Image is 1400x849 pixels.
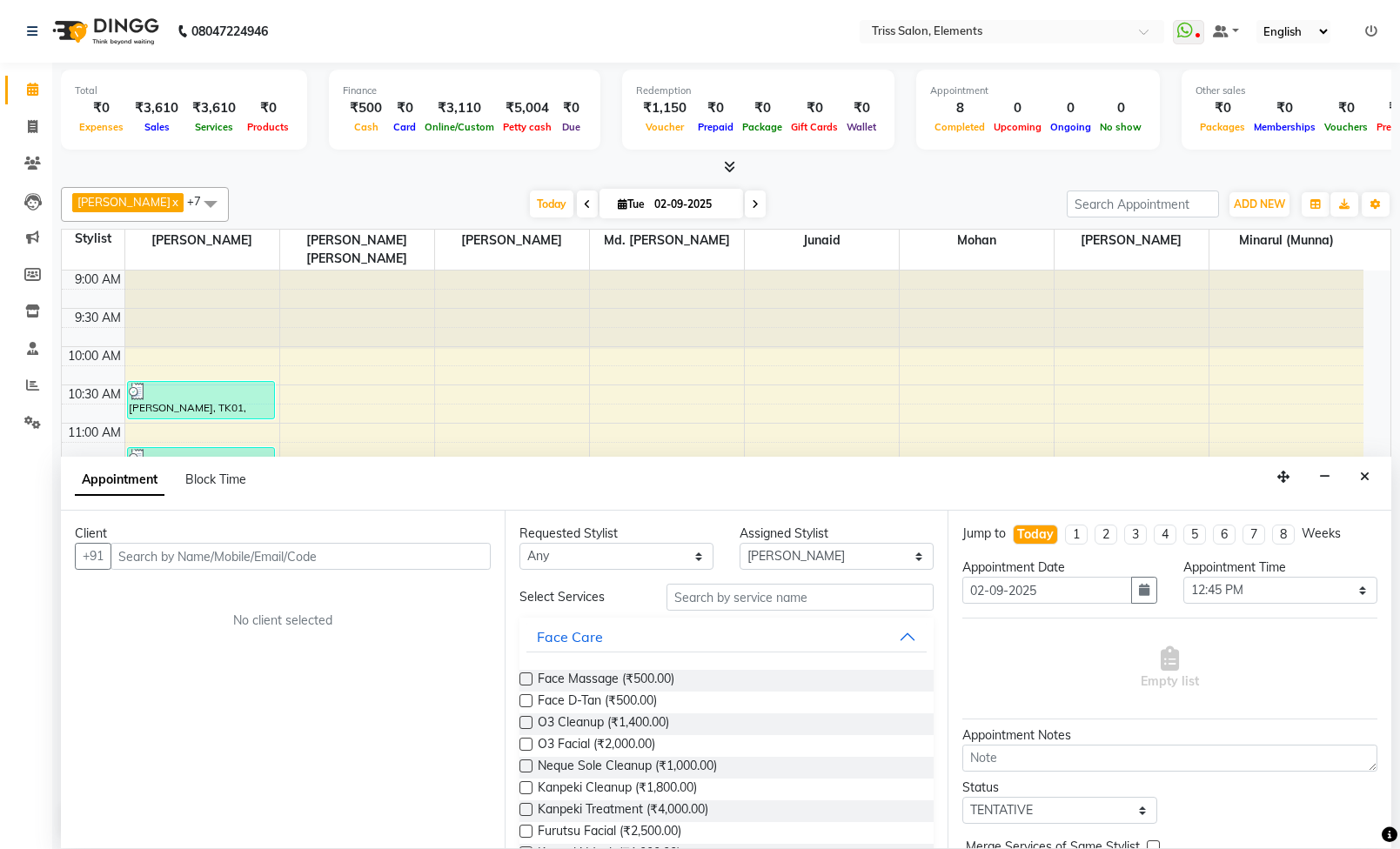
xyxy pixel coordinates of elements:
div: ₹3,610 [185,98,243,118]
div: Appointment [930,84,1146,98]
div: Requested Stylist [519,525,713,543]
span: ADD NEW [1234,197,1285,211]
div: ₹3,110 [420,98,499,118]
span: Services [191,121,238,133]
span: Packages [1196,121,1249,133]
div: ₹0 [693,98,738,118]
div: Client [75,525,491,543]
div: [PERSON_NAME], TK02, 11:15 AM-12:15 PM, Hair Cut (₹500),Shave (₹300) [128,448,275,524]
span: Appointment [75,465,164,496]
span: Furutsu Facial (₹2,500.00) [538,822,681,844]
span: Empty list [1141,646,1199,691]
span: Voucher [641,121,688,133]
div: ₹3,610 [128,98,185,118]
li: 3 [1124,525,1147,545]
span: +7 [187,194,214,208]
span: Ongoing [1046,121,1095,133]
div: ₹0 [75,98,128,118]
span: Products [243,121,293,133]
div: ₹500 [343,98,389,118]
div: 9:30 AM [71,309,124,327]
b: 08047224946 [191,7,268,56]
div: 10:30 AM [64,385,124,404]
span: Completed [930,121,989,133]
span: Vouchers [1320,121,1372,133]
div: ₹5,004 [499,98,556,118]
span: [PERSON_NAME] [435,230,589,251]
span: Today [530,191,573,217]
div: Weeks [1302,525,1341,543]
div: 0 [1046,98,1095,118]
span: Block Time [185,471,246,487]
span: Face Massage (₹500.00) [538,670,674,692]
span: Due [558,121,585,133]
input: yyyy-mm-dd [962,577,1131,604]
div: 11:00 AM [64,424,124,442]
button: +91 [75,543,111,570]
input: Search Appointment [1067,191,1219,217]
div: Appointment Notes [962,726,1377,745]
div: ₹0 [243,98,293,118]
div: Total [75,84,293,98]
input: 2025-09-02 [649,191,736,217]
span: Expenses [75,121,128,133]
div: Jump to [962,525,1006,543]
span: Face D-Tan (₹500.00) [538,692,657,713]
span: Cash [350,121,383,133]
span: Sales [140,121,174,133]
span: No show [1095,121,1146,133]
button: Close [1352,464,1377,491]
span: Memberships [1249,121,1320,133]
li: 4 [1154,525,1176,545]
span: O3 Facial (₹2,000.00) [538,735,655,757]
span: [PERSON_NAME] [1055,230,1209,251]
a: x [171,195,178,209]
div: 0 [1095,98,1146,118]
span: [PERSON_NAME] [125,230,279,251]
div: ₹1,150 [636,98,693,118]
div: 10:00 AM [64,347,124,365]
img: logo [44,7,164,56]
div: ₹0 [1320,98,1372,118]
div: Assigned Stylist [740,525,934,543]
div: Redemption [636,84,881,98]
span: O3 Cleanup (₹1,400.00) [538,713,669,735]
span: Petty cash [499,121,556,133]
div: 9:00 AM [71,271,124,289]
div: Finance [343,84,586,98]
span: Wallet [842,121,881,133]
span: Online/Custom [420,121,499,133]
li: 1 [1065,525,1088,545]
span: [PERSON_NAME] [77,195,171,209]
div: ₹0 [842,98,881,118]
div: Today [1017,525,1054,544]
div: Face Care [537,626,603,647]
button: Face Care [526,621,928,652]
span: Upcoming [989,121,1046,133]
div: ₹0 [1249,98,1320,118]
div: ₹0 [787,98,842,118]
div: 8 [930,98,989,118]
div: ₹0 [738,98,787,118]
span: Minarul (Munna) [1209,230,1364,251]
span: Package [738,121,787,133]
div: Stylist [62,230,124,248]
div: Status [962,779,1156,797]
span: Mohan [900,230,1054,251]
div: ₹0 [1196,98,1249,118]
div: No client selected [117,612,449,630]
span: Prepaid [693,121,738,133]
span: [PERSON_NAME] [PERSON_NAME] [280,230,434,270]
div: Appointment Date [962,558,1156,577]
input: Search by Name/Mobile/Email/Code [111,543,491,570]
div: Select Services [506,588,653,606]
div: 0 [989,98,1046,118]
div: [PERSON_NAME], TK01, 10:25 AM-10:55 AM, Hair Cut (₹500) [128,382,275,418]
span: Kanpeki Treatment (₹4,000.00) [538,800,708,822]
span: Tue [613,197,649,211]
div: Appointment Time [1183,558,1377,577]
span: Neque Sole Cleanup (₹1,000.00) [538,757,717,779]
div: ₹0 [556,98,586,118]
span: Gift Cards [787,121,842,133]
li: 8 [1272,525,1295,545]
